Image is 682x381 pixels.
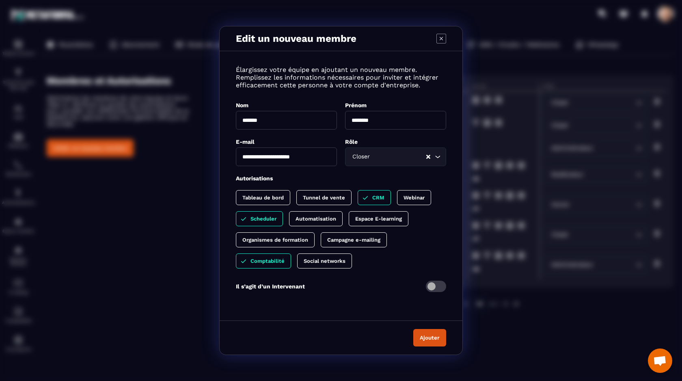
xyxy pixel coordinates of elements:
[296,216,336,222] p: Automatisation
[350,152,371,161] span: Closer
[371,152,425,161] input: Search for option
[303,195,345,201] p: Tunnel de vente
[345,139,358,145] label: Rôle
[304,258,345,264] p: Social networks
[327,237,380,243] p: Campagne e-mailing
[345,102,367,108] label: Prénom
[236,66,446,89] p: Élargissez votre équipe en ajoutant un nouveau membre. Remplissez les informations nécessaires po...
[372,195,384,201] p: CRM
[236,283,305,290] p: Il s’agit d’un Intervenant
[648,349,672,373] div: Mở cuộc trò chuyện
[236,175,273,182] label: Autorisations
[236,139,255,145] label: E-mail
[413,329,446,346] button: Ajouter
[250,258,285,264] p: Comptabilité
[236,102,248,108] label: Nom
[426,154,430,160] button: Clear Selected
[242,195,284,201] p: Tableau de bord
[236,33,356,44] p: Edit un nouveau membre
[345,147,446,166] div: Search for option
[242,237,308,243] p: Organismes de formation
[355,216,402,222] p: Espace E-learning
[404,195,425,201] p: Webinar
[250,216,276,222] p: Scheduler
